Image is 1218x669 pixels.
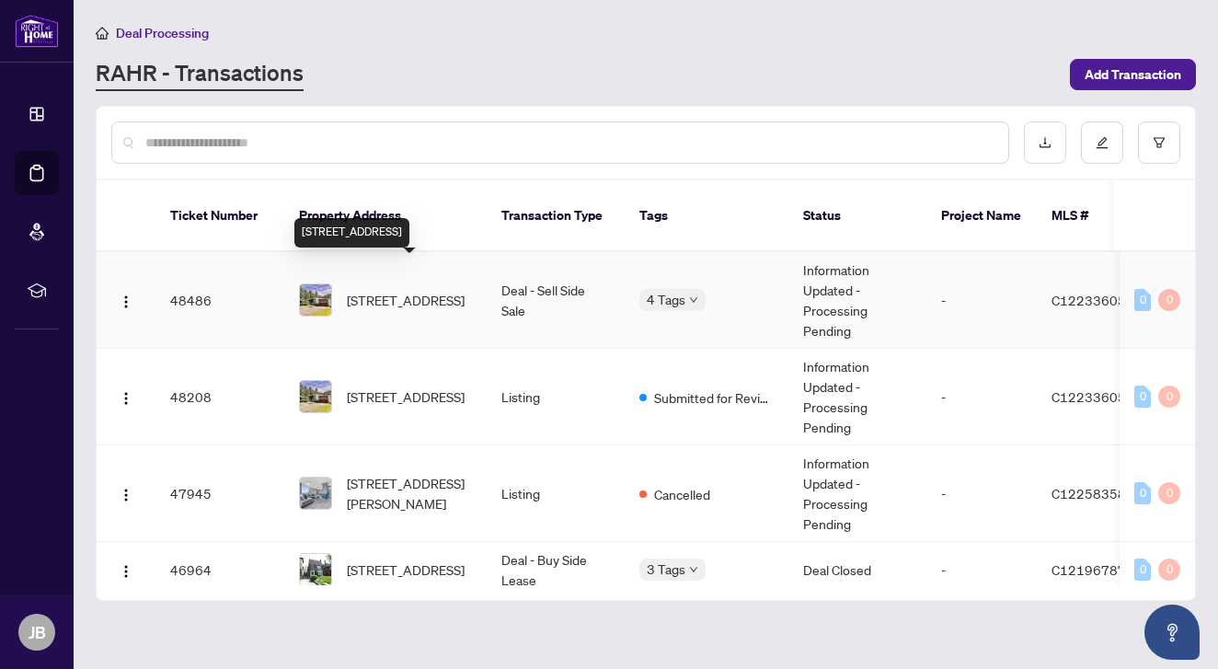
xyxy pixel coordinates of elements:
[788,180,926,252] th: Status
[1138,121,1180,164] button: filter
[111,285,141,315] button: Logo
[111,555,141,584] button: Logo
[294,218,409,248] div: [STREET_ADDRESS]
[155,180,284,252] th: Ticket Number
[487,252,625,349] td: Deal - Sell Side Sale
[111,479,141,508] button: Logo
[926,180,1037,252] th: Project Name
[1081,121,1123,164] button: edit
[654,484,710,504] span: Cancelled
[1158,482,1180,504] div: 0
[1051,485,1126,502] span: C12258358
[654,387,774,408] span: Submitted for Review
[29,619,46,645] span: JB
[300,478,331,509] img: thumbnail-img
[300,554,331,585] img: thumbnail-img
[689,295,698,305] span: down
[347,290,465,310] span: [STREET_ADDRESS]
[155,542,284,598] td: 46964
[487,542,625,598] td: Deal - Buy Side Lease
[1051,292,1126,308] span: C12233605
[1085,60,1181,89] span: Add Transaction
[926,445,1037,542] td: -
[788,252,926,349] td: Information Updated - Processing Pending
[926,252,1037,349] td: -
[647,289,685,310] span: 4 Tags
[284,180,487,252] th: Property Address
[1134,289,1151,311] div: 0
[788,349,926,445] td: Information Updated - Processing Pending
[487,180,625,252] th: Transaction Type
[119,391,133,406] img: Logo
[689,565,698,574] span: down
[1158,289,1180,311] div: 0
[1134,386,1151,408] div: 0
[788,542,926,598] td: Deal Closed
[1070,59,1196,90] button: Add Transaction
[119,488,133,502] img: Logo
[1134,482,1151,504] div: 0
[96,58,304,91] a: RAHR - Transactions
[1134,559,1151,581] div: 0
[1051,561,1126,578] span: C12196787
[1096,136,1109,149] span: edit
[625,180,788,252] th: Tags
[347,473,472,513] span: [STREET_ADDRESS][PERSON_NAME]
[155,349,284,445] td: 48208
[647,559,685,580] span: 3 Tags
[1144,605,1200,660] button: Open asap
[347,559,465,580] span: [STREET_ADDRESS]
[1037,180,1147,252] th: MLS #
[15,14,59,48] img: logo
[116,25,209,41] span: Deal Processing
[926,542,1037,598] td: -
[1153,136,1166,149] span: filter
[1051,388,1126,405] span: C12233605
[926,349,1037,445] td: -
[487,445,625,542] td: Listing
[96,27,109,40] span: home
[119,564,133,579] img: Logo
[788,445,926,542] td: Information Updated - Processing Pending
[1158,559,1180,581] div: 0
[300,284,331,316] img: thumbnail-img
[155,445,284,542] td: 47945
[119,294,133,309] img: Logo
[155,252,284,349] td: 48486
[347,386,465,407] span: [STREET_ADDRESS]
[1024,121,1066,164] button: download
[487,349,625,445] td: Listing
[111,382,141,411] button: Logo
[1158,386,1180,408] div: 0
[300,381,331,412] img: thumbnail-img
[1039,136,1051,149] span: download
